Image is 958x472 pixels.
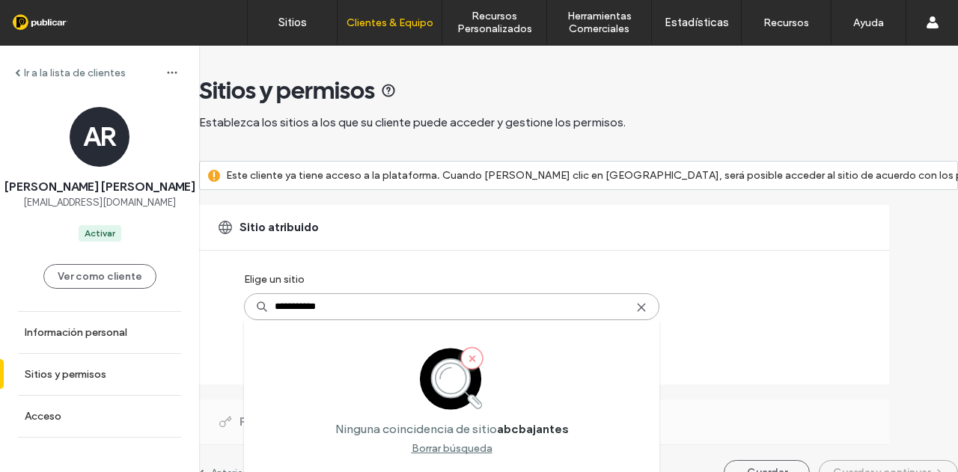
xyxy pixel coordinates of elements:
label: Herramientas Comerciales [547,10,651,35]
label: Sitios [278,16,307,29]
label: abcbajantes [497,422,569,436]
span: Sitio atribuido [239,219,319,236]
label: Elige un sitio [244,266,305,293]
label: Sitios y permisos [25,368,106,381]
span: [PERSON_NAME] [PERSON_NAME] [4,179,195,195]
div: Borrar búsqueda [412,442,492,455]
label: Clientes & Equipo [347,16,433,29]
label: Ninguna coincidencia de sitio [335,422,497,436]
span: Ayuda [32,10,73,24]
label: Ir a la lista de clientes [24,67,126,79]
span: Sitios y permisos [199,76,375,105]
button: Ver como cliente [43,264,156,289]
span: [EMAIL_ADDRESS][DOMAIN_NAME] [23,195,176,210]
label: Información personal [25,326,127,339]
label: Estadísticas [665,16,729,29]
label: Acceso [25,410,61,423]
span: Establezca los sitios a los que su cliente puede acceder y gestione los permisos. [199,115,626,129]
div: Activar [85,227,115,240]
label: Recursos [763,16,809,29]
label: Ayuda [853,16,884,29]
label: Recursos Personalizados [442,10,546,35]
span: Permisos [239,414,293,430]
div: AR [70,107,129,167]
